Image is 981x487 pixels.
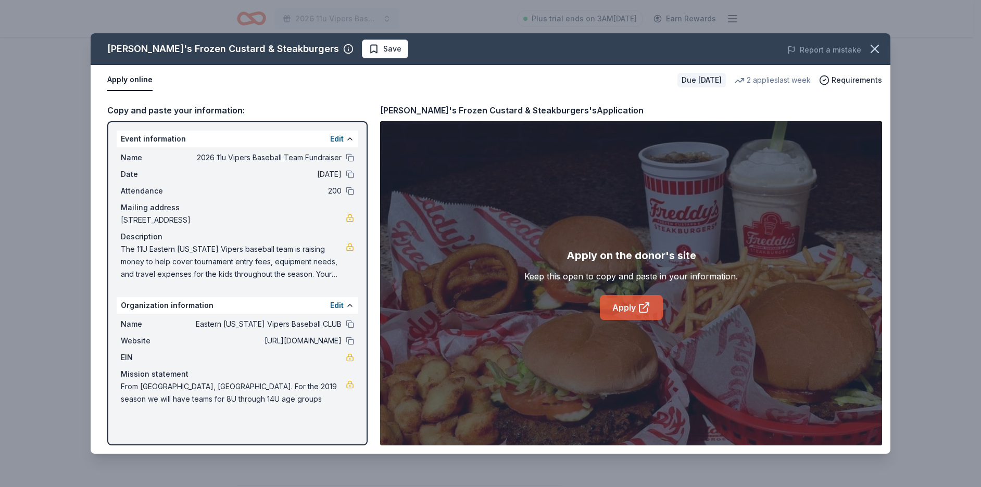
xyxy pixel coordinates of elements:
[330,299,344,312] button: Edit
[677,73,726,87] div: Due [DATE]
[107,104,368,117] div: Copy and paste your information:
[380,104,644,117] div: [PERSON_NAME]'s Frozen Custard & Steakburgers's Application
[121,351,191,364] span: EIN
[191,151,342,164] span: 2026 11u Vipers Baseball Team Fundraiser
[787,44,861,56] button: Report a mistake
[121,318,191,330] span: Name
[117,131,358,147] div: Event information
[121,230,354,243] div: Description
[524,270,738,283] div: Keep this open to copy and paste in your information.
[330,133,344,145] button: Edit
[191,185,342,197] span: 200
[819,74,882,86] button: Requirements
[121,151,191,164] span: Name
[121,168,191,181] span: Date
[121,214,346,226] span: [STREET_ADDRESS]
[121,368,354,380] div: Mission statement
[600,295,663,320] a: Apply
[121,201,354,214] div: Mailing address
[832,74,882,86] span: Requirements
[107,41,339,57] div: [PERSON_NAME]'s Frozen Custard & Steakburgers
[191,318,342,330] span: Eastern [US_STATE] Vipers Baseball CLUB
[191,168,342,181] span: [DATE]
[121,185,191,197] span: Attendance
[191,335,342,347] span: [URL][DOMAIN_NAME]
[121,335,191,347] span: Website
[734,74,811,86] div: 2 applies last week
[107,69,153,91] button: Apply online
[362,40,408,58] button: Save
[121,380,346,405] span: From [GEOGRAPHIC_DATA], [GEOGRAPHIC_DATA]. For the 2019 season we will have teams for 8U through ...
[117,297,358,314] div: Organization information
[383,43,401,55] span: Save
[567,247,696,264] div: Apply on the donor's site
[121,243,346,280] span: The 11U Eastern [US_STATE] Vipers baseball team is raising money to help cover tournament entry f...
